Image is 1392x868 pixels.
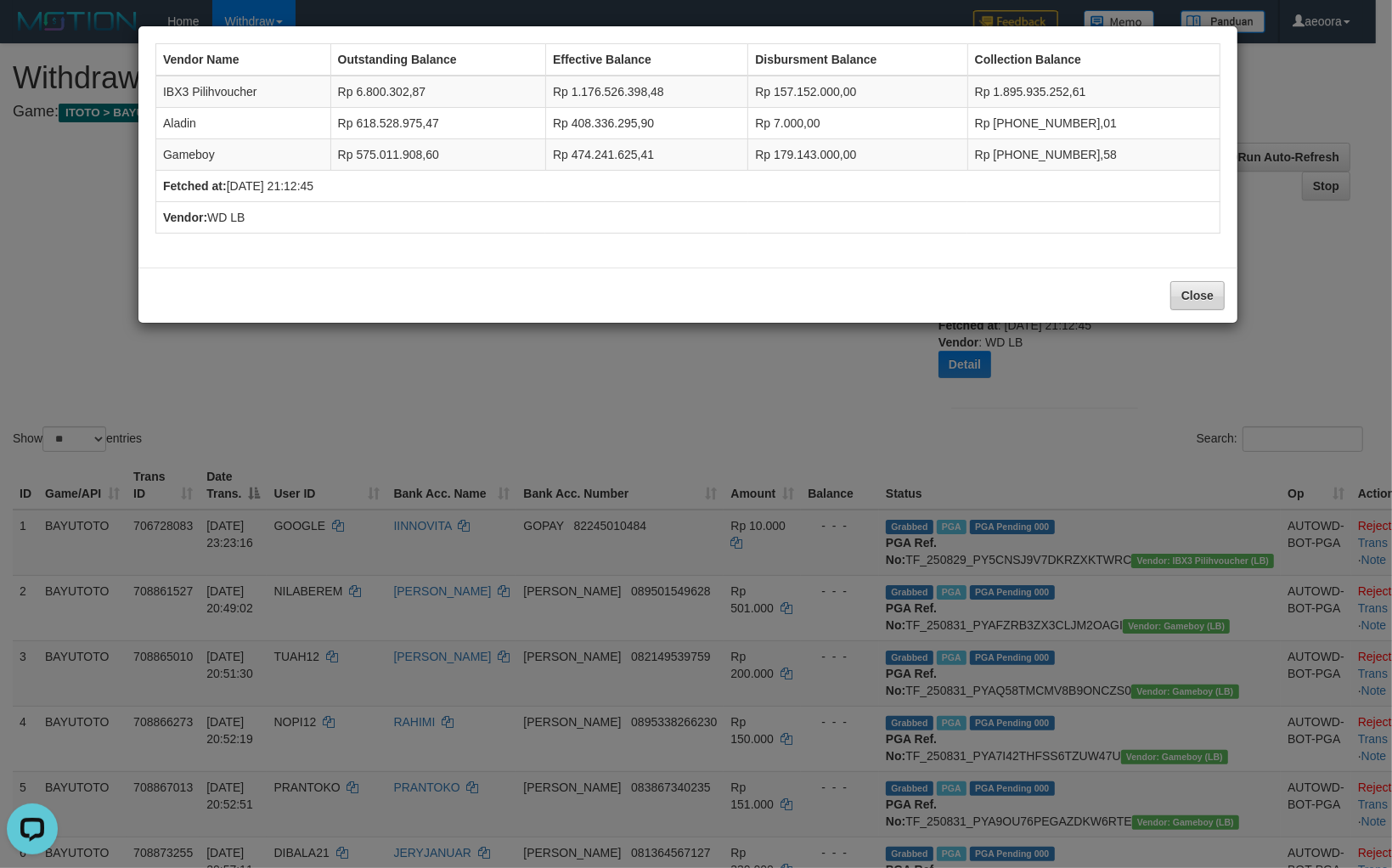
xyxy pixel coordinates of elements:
[163,211,207,224] b: Vendor:
[748,108,967,139] td: Rp 7.000,00
[967,76,1220,108] td: Rp 1.895.935.252,61
[748,44,967,76] th: Disbursment Balance
[156,44,331,76] th: Vendor Name
[156,139,331,171] td: Gameboy
[330,44,545,76] th: Outstanding Balance
[545,44,747,76] th: Effective Balance
[156,76,331,108] td: IBX3 Pilihvoucher
[545,108,747,139] td: Rp 408.336.295,90
[156,202,1220,234] td: WD LB
[545,139,747,171] td: Rp 474.241.625,41
[156,108,331,139] td: Aladin
[330,139,545,171] td: Rp 575.011.908,60
[156,171,1220,202] td: [DATE] 21:12:45
[748,139,967,171] td: Rp 179.143.000,00
[330,108,545,139] td: Rp 618.528.975,47
[967,44,1220,76] th: Collection Balance
[545,76,747,108] td: Rp 1.176.526.398,48
[330,76,545,108] td: Rp 6.800.302,87
[163,179,227,193] b: Fetched at:
[748,76,967,108] td: Rp 157.152.000,00
[967,139,1220,171] td: Rp [PHONE_NUMBER],58
[1170,281,1225,310] button: Close
[967,108,1220,139] td: Rp [PHONE_NUMBER],01
[7,7,58,58] button: Open LiveChat chat widget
